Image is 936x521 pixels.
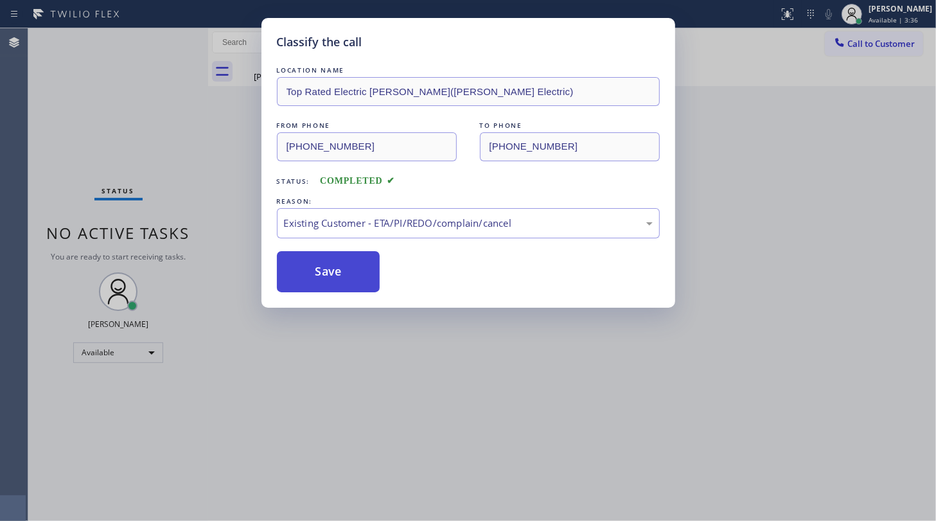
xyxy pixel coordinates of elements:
div: REASON: [277,195,660,208]
div: TO PHONE [480,119,660,132]
div: LOCATION NAME [277,64,660,77]
h5: Classify the call [277,33,362,51]
div: Existing Customer - ETA/PI/REDO/complain/cancel [284,216,653,231]
div: FROM PHONE [277,119,457,132]
span: Status: [277,177,310,186]
input: From phone [277,132,457,161]
span: COMPLETED [320,176,394,186]
input: To phone [480,132,660,161]
button: Save [277,251,380,292]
